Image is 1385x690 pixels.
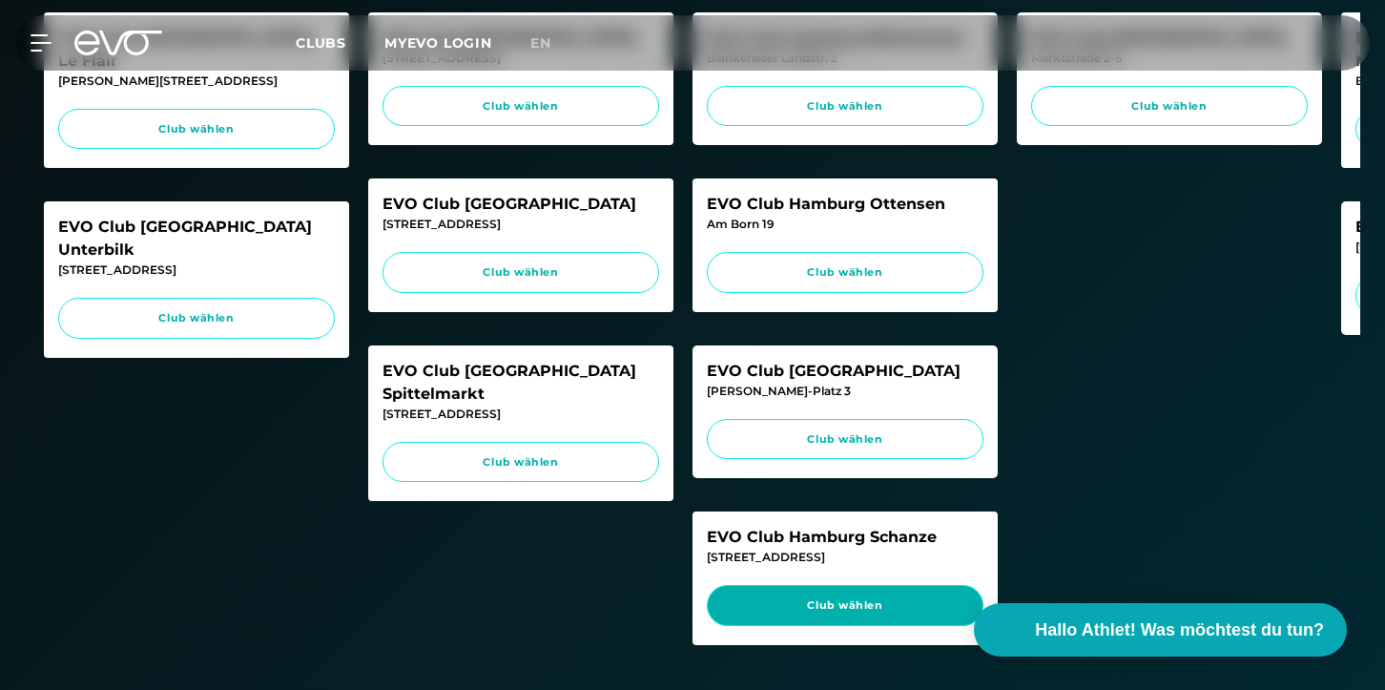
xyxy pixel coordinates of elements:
[382,406,659,423] div: [STREET_ADDRESS]
[707,86,983,127] a: Club wählen
[382,360,659,406] div: EVO Club [GEOGRAPHIC_DATA] Spittelmarkt
[296,33,384,52] a: Clubs
[58,109,335,150] a: Club wählen
[58,261,335,279] div: [STREET_ADDRESS]
[974,603,1347,657] button: Hallo Athlet! Was möchtest du tun?
[725,98,965,115] span: Club wählen
[707,360,983,383] div: EVO Club [GEOGRAPHIC_DATA]
[1049,98,1290,115] span: Club wählen
[1035,617,1324,643] span: Hallo Athlet! Was möchtest du tun?
[725,597,965,614] span: Club wählen
[382,86,659,127] a: Club wählen
[401,264,641,281] span: Club wählen
[707,383,983,400] div: [PERSON_NAME]-Platz 3
[58,298,335,339] a: Club wählen
[76,121,317,137] span: Club wählen
[382,252,659,293] a: Club wählen
[725,431,965,448] span: Club wählen
[707,419,983,460] a: Club wählen
[382,442,659,483] a: Club wählen
[401,454,641,470] span: Club wählen
[707,585,983,626] a: Club wählen
[384,34,492,52] a: MYEVO LOGIN
[76,310,317,326] span: Club wählen
[382,193,659,216] div: EVO Club [GEOGRAPHIC_DATA]
[530,34,551,52] span: en
[707,526,983,549] div: EVO Club Hamburg Schanze
[707,549,983,566] div: [STREET_ADDRESS]
[707,193,983,216] div: EVO Club Hamburg Ottensen
[1031,86,1308,127] a: Club wählen
[707,252,983,293] a: Club wählen
[530,32,574,54] a: en
[725,264,965,281] span: Club wählen
[382,216,659,233] div: [STREET_ADDRESS]
[296,34,346,52] span: Clubs
[401,98,641,115] span: Club wählen
[58,216,335,261] div: EVO Club [GEOGRAPHIC_DATA] Unterbilk
[707,216,983,233] div: Am Born 19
